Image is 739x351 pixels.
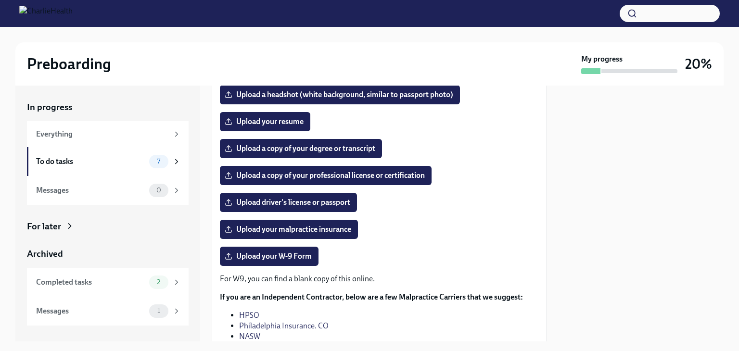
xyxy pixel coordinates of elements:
[36,306,145,316] div: Messages
[36,277,145,288] div: Completed tasks
[220,292,523,301] strong: If you are an Independent Contractor, below are a few Malpractice Carriers that we suggest:
[27,268,189,297] a: Completed tasks2
[220,193,357,212] label: Upload driver's license or passport
[239,311,259,320] a: HPSO
[19,6,73,21] img: CharlieHealth
[227,171,425,180] span: Upload a copy of your professional license or certification
[36,156,145,167] div: To do tasks
[151,278,166,286] span: 2
[685,55,712,73] h3: 20%
[227,225,351,234] span: Upload your malpractice insurance
[220,112,310,131] label: Upload your resume
[27,248,189,260] a: Archived
[27,220,189,233] a: For later
[581,54,623,64] strong: My progress
[220,220,358,239] label: Upload your malpractice insurance
[239,321,329,330] a: Philadelphia Insurance. CO
[27,220,61,233] div: For later
[36,185,145,196] div: Messages
[227,117,304,126] span: Upload your resume
[36,129,168,139] div: Everything
[151,158,166,165] span: 7
[151,187,167,194] span: 0
[227,251,312,261] span: Upload your W-9 Form
[27,101,189,113] a: In progress
[27,297,189,326] a: Messages1
[239,332,260,341] a: NASW
[220,139,382,158] label: Upload a copy of your degree or transcript
[27,176,189,205] a: Messages0
[220,274,538,284] p: For W9, you can find a blank copy of this online.
[227,198,350,207] span: Upload driver's license or passport
[27,121,189,147] a: Everything
[227,144,375,153] span: Upload a copy of your degree or transcript
[152,307,166,314] span: 1
[27,54,111,74] h2: Preboarding
[227,90,453,100] span: Upload a headshot (white background, similar to passport photo)
[220,166,432,185] label: Upload a copy of your professional license or certification
[220,247,319,266] label: Upload your W-9 Form
[220,85,460,104] label: Upload a headshot (white background, similar to passport photo)
[27,147,189,176] a: To do tasks7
